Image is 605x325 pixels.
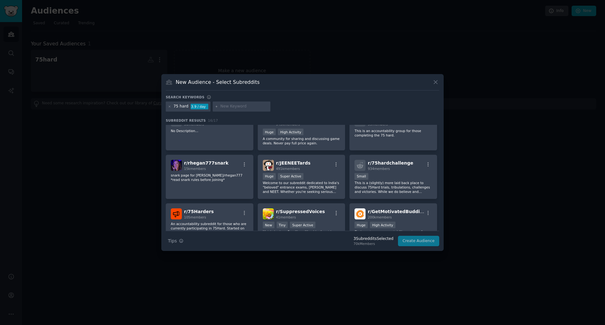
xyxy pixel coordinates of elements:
span: 934 members [368,167,390,171]
input: New Keyword [220,104,268,109]
span: r/ rhegan777snark [184,160,228,165]
img: GetMotivatedBuddies [354,208,366,219]
div: 3.9 / day [191,104,208,109]
span: Subreddit Results [166,118,206,123]
p: Welcome to our subreddit dedicated to India's "beloved" entrance exams, [PERSON_NAME] and NEET. W... [263,181,340,194]
span: r/ 75hardchallenge [368,160,413,165]
img: SuppressedVoices [263,208,274,219]
img: 75Harders [171,208,182,219]
div: High Activity [370,222,395,228]
span: Tips [168,238,177,244]
span: r/ SuppressedVoices [276,209,325,214]
div: 3 Subreddit s Selected [354,236,394,242]
p: Matrix broken. Run like a "live blog" sort by "new." Welcome to the upside down.🌠 Reddit isn't th... [263,229,340,243]
div: Super Active [278,173,303,180]
p: snark page for [PERSON_NAME]/rhegan777 *read snark rules before joining* [171,173,248,182]
button: Tips [166,235,186,247]
div: 70k Members [354,241,394,246]
div: Huge [354,222,368,228]
div: Small [354,173,368,180]
span: 41 members [276,215,296,219]
div: New [263,222,274,228]
div: Tiny [277,222,288,228]
img: rhegan777snark [171,160,182,171]
span: r/ GetMotivatedBuddies [368,209,425,214]
div: 75 hard [174,104,188,109]
span: 16 / 17 [208,119,218,122]
p: This is a (slightly) more laid back place to discuss 75Hard trials, tribulations, challenges and ... [354,181,432,194]
span: r/ 75Harders [184,209,214,214]
span: 200k members [368,215,392,219]
div: Huge [263,173,276,180]
p: No Description... [171,129,248,133]
p: An accountability subreddit for those who are currently participating in 75Hard. Started on [DATE... [171,222,248,235]
span: 105 members [184,215,206,219]
p: A community for sharing and discussing game deals. Never pay full price again. [263,136,340,145]
span: 15k members [184,167,206,171]
div: High Activity [278,129,303,135]
h3: Search keywords [166,95,205,99]
span: r/ JEENEETards [276,160,311,165]
p: Find one-to-one accountability partners for health and fitness, studying, work, and healthy habit... [354,229,432,243]
div: Super Active [290,222,315,228]
div: Huge [263,129,276,135]
span: 491k members [276,167,300,171]
h3: New Audience - Select Subreddits [176,79,260,85]
p: This is an accountability group for those completing the 75 hard. [354,129,432,137]
img: JEENEETards [263,160,274,171]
